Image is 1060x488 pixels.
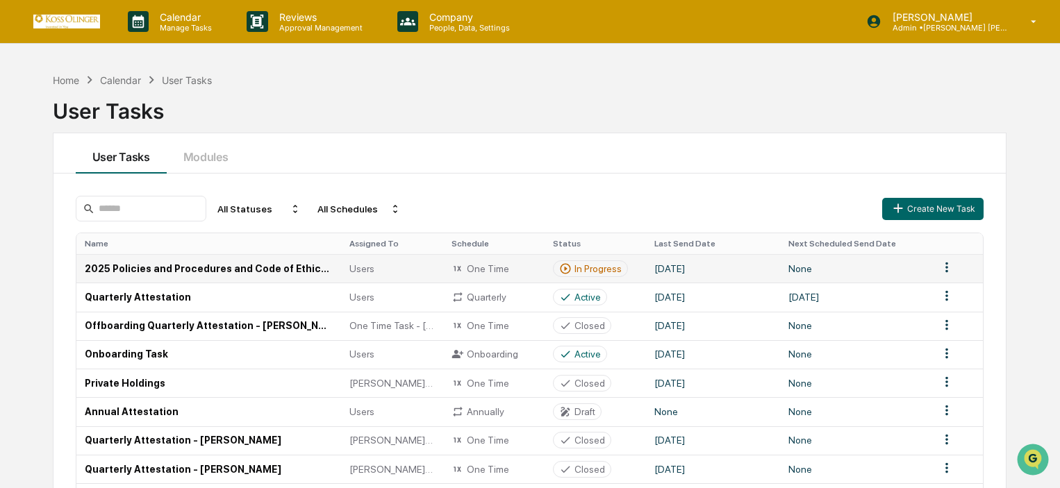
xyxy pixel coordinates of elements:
p: [PERSON_NAME] [881,11,1011,23]
span: Attestations [115,284,172,298]
button: Modules [167,133,245,174]
span: Data Lookup [28,310,88,324]
th: Next Scheduled Send Date [780,233,931,254]
div: User Tasks [162,74,212,86]
td: None [780,455,931,483]
td: [DATE] [646,312,780,340]
th: Schedule [443,233,545,254]
span: [DATE] [123,189,151,200]
div: One Time [452,377,536,389]
td: [DATE] [646,369,780,397]
a: 🔎Data Lookup [8,305,93,330]
span: • [115,226,120,237]
div: In Progress [574,263,622,274]
p: How can we help? [14,29,253,51]
div: Closed [574,378,605,389]
span: [PERSON_NAME] [43,189,113,200]
td: Offboarding Quarterly Attestation - [PERSON_NAME] [76,312,342,340]
td: None [780,426,931,455]
span: [PERSON_NAME] [43,226,113,237]
span: [PERSON_NAME] - One Time Task [349,378,434,389]
div: Annually [452,405,536,418]
iframe: Open customer support [1016,442,1053,480]
div: Start new chat [63,106,228,120]
td: [DATE] [646,254,780,283]
div: 🗄️ [101,285,112,296]
td: Onboarding Task [76,340,342,369]
td: None [780,340,931,369]
th: Status [545,233,646,254]
span: [PERSON_NAME] - One Time Task [349,435,434,446]
div: One Time [452,463,536,476]
td: Quarterly Attestation - [PERSON_NAME] [76,455,342,483]
img: 8933085812038_c878075ebb4cc5468115_72.jpg [29,106,54,131]
img: logo [33,15,100,28]
td: [DATE] [646,283,780,311]
div: Active [574,292,601,303]
td: [DATE] [780,283,931,311]
span: [PERSON_NAME] - One Time Task [349,464,434,475]
img: Emily Lusk [14,213,36,235]
a: 🖐️Preclearance [8,278,95,303]
td: None [780,254,931,283]
span: Users [349,348,374,360]
img: 1746055101610-c473b297-6a78-478c-a979-82029cc54cd1 [14,106,39,131]
div: Quarterly [452,291,536,303]
span: Preclearance [28,284,90,298]
input: Clear [36,63,229,78]
div: One Time [452,434,536,446]
img: Jack Rasmussen [14,176,36,198]
div: Closed [574,464,605,475]
td: None [780,312,931,340]
th: Name [76,233,342,254]
div: User Tasks [53,87,1007,124]
div: 🔎 [14,312,25,323]
td: None [780,369,931,397]
span: Users [349,263,374,274]
span: Users [349,406,374,417]
p: People, Data, Settings [418,23,517,33]
span: One Time Task - [PERSON_NAME] [349,320,434,331]
td: Private Holdings [76,369,342,397]
div: Closed [574,435,605,446]
img: 1746055101610-c473b297-6a78-478c-a979-82029cc54cd1 [28,190,39,201]
span: • [115,189,120,200]
td: 2025 Policies and Procedures and Code of Ethics Attestation [76,254,342,283]
span: [DATE] [123,226,151,237]
td: Quarterly Attestation - [PERSON_NAME] [76,426,342,455]
th: Assigned To [341,233,442,254]
div: All Schedules [312,198,406,220]
div: We're available if you need us! [63,120,191,131]
div: Home [53,74,79,86]
div: One Time [452,319,536,332]
a: 🗄️Attestations [95,278,178,303]
td: None [646,397,780,426]
button: Start new chat [236,110,253,127]
td: None [780,397,931,426]
div: Calendar [100,74,141,86]
td: [DATE] [646,455,780,483]
div: Past conversations [14,154,93,165]
p: Manage Tasks [149,23,219,33]
button: User Tasks [76,133,167,174]
button: See all [215,151,253,168]
a: Powered byPylon [98,344,168,355]
p: Reviews [268,11,370,23]
button: Create New Task [882,198,984,220]
div: Closed [574,320,605,331]
th: Last Send Date [646,233,780,254]
td: [DATE] [646,426,780,455]
div: All Statuses [212,198,306,220]
p: Calendar [149,11,219,23]
div: Onboarding [452,348,536,360]
span: Pylon [138,344,168,355]
td: [DATE] [646,340,780,369]
p: Approval Management [268,23,370,33]
div: One Time [452,262,536,275]
td: Annual Attestation [76,397,342,426]
div: 🖐️ [14,285,25,296]
p: Company [418,11,517,23]
td: Quarterly Attestation [76,283,342,311]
